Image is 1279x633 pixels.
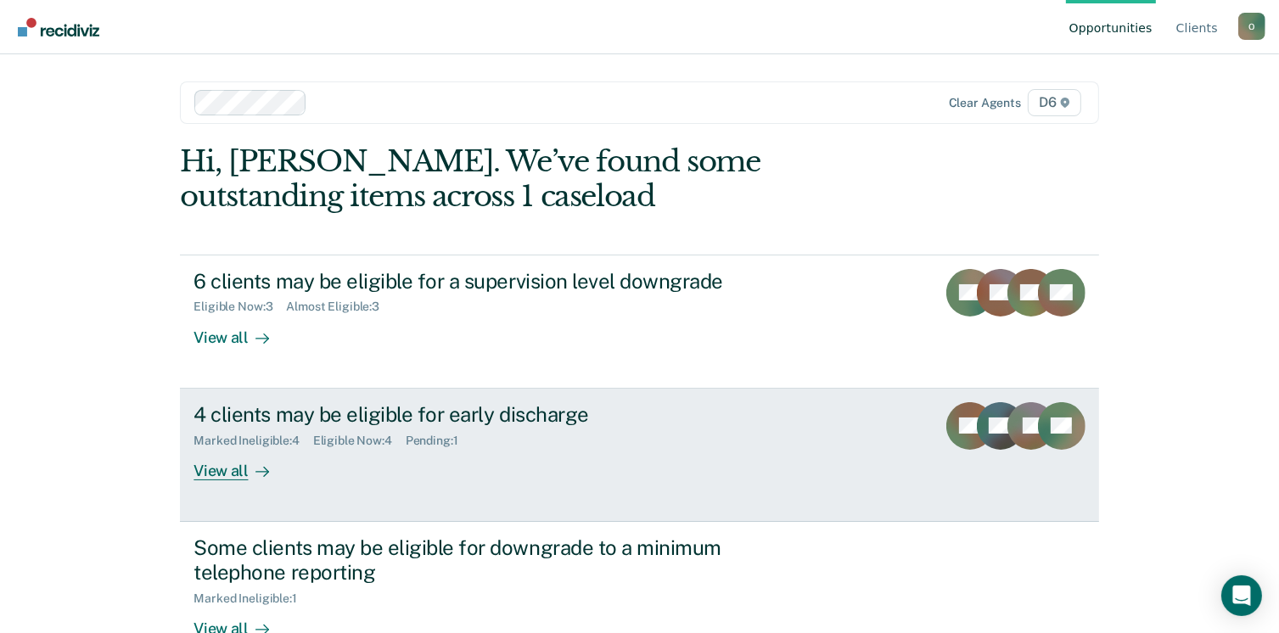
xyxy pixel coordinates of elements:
[1028,89,1081,116] span: D6
[194,434,312,448] div: Marked Ineligible : 4
[194,314,289,347] div: View all
[1238,13,1265,40] div: O
[194,591,310,606] div: Marked Ineligible : 1
[1238,13,1265,40] button: Profile dropdown button
[180,144,915,214] div: Hi, [PERSON_NAME]. We’ve found some outstanding items across 1 caseload
[194,535,789,585] div: Some clients may be eligible for downgrade to a minimum telephone reporting
[286,300,393,314] div: Almost Eligible : 3
[194,269,789,294] div: 6 clients may be eligible for a supervision level downgrade
[313,434,406,448] div: Eligible Now : 4
[406,434,472,448] div: Pending : 1
[1221,575,1262,616] div: Open Intercom Messenger
[949,96,1021,110] div: Clear agents
[18,18,99,36] img: Recidiviz
[194,402,789,427] div: 4 clients may be eligible for early discharge
[180,389,1098,522] a: 4 clients may be eligible for early dischargeMarked Ineligible:4Eligible Now:4Pending:1View all
[194,300,286,314] div: Eligible Now : 3
[194,447,289,480] div: View all
[180,255,1098,389] a: 6 clients may be eligible for a supervision level downgradeEligible Now:3Almost Eligible:3View all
